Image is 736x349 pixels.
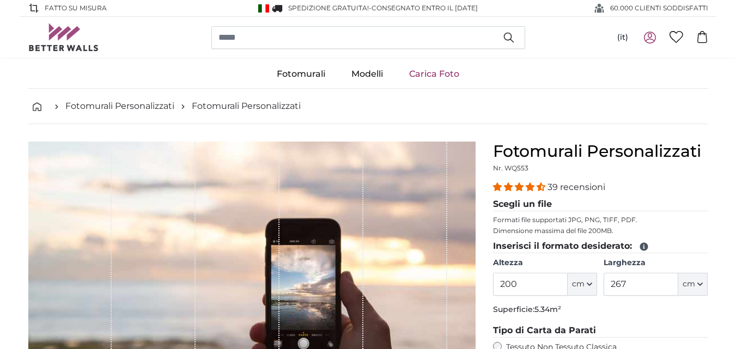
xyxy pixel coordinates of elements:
nav: breadcrumbs [28,89,708,124]
a: Modelli [338,60,396,88]
label: Larghezza [604,258,708,268]
button: cm [678,273,708,296]
span: - [369,4,478,12]
span: 60.000 CLIENTI SODDISFATTI [610,3,708,13]
span: 5.34m² [534,304,561,314]
legend: Inserisci il formato desiderato: [493,240,708,253]
legend: Scegli un file [493,198,708,211]
span: cm [572,279,585,290]
p: Dimensione massima del file 200MB. [493,226,708,235]
legend: Tipo di Carta da Parati [493,324,708,338]
span: cm [683,279,695,290]
a: Fotomurali [264,60,338,88]
span: 39 recensioni [548,182,605,192]
button: cm [568,273,597,296]
span: Consegnato entro il [DATE] [372,4,478,12]
span: Spedizione GRATUITA! [288,4,369,12]
img: Betterwalls [28,23,99,51]
a: Fotomurali Personalizzati [65,100,174,113]
p: Formati file supportati JPG, PNG, TIFF, PDF. [493,216,708,224]
img: Italia [258,4,269,13]
label: Altezza [493,258,597,268]
span: Nr. WQ553 [493,164,528,172]
span: 4.36 stars [493,182,548,192]
a: Fotomurali Personalizzati [192,100,301,113]
button: (it) [609,28,637,47]
a: Carica Foto [396,60,472,88]
p: Superficie: [493,304,708,315]
h1: Fotomurali Personalizzati [493,142,708,161]
span: Fatto su misura [45,3,107,13]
